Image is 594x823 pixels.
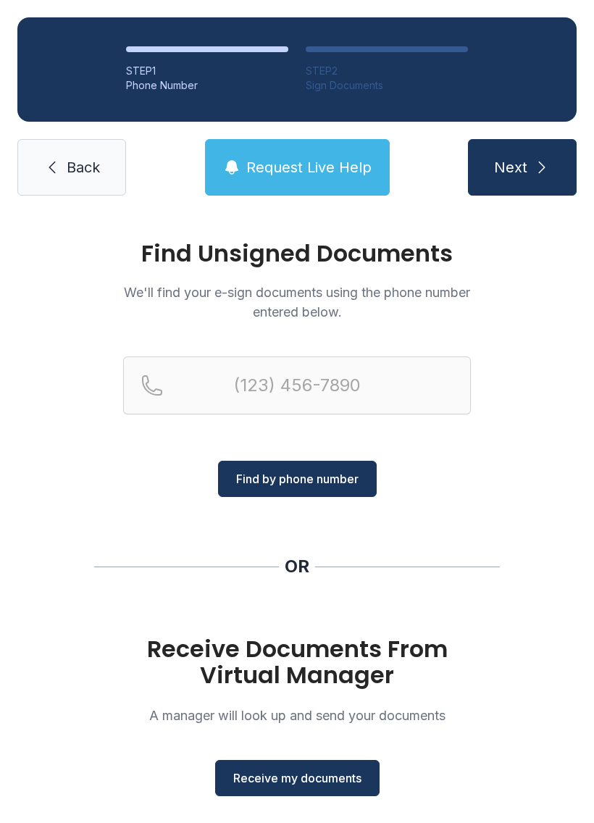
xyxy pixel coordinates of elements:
[67,157,100,177] span: Back
[306,78,468,93] div: Sign Documents
[123,706,471,725] p: A manager will look up and send your documents
[246,157,372,177] span: Request Live Help
[126,64,288,78] div: STEP 1
[306,64,468,78] div: STEP 2
[123,283,471,322] p: We'll find your e-sign documents using the phone number entered below.
[123,356,471,414] input: Reservation phone number
[494,157,527,177] span: Next
[285,555,309,578] div: OR
[123,636,471,688] h1: Receive Documents From Virtual Manager
[236,470,359,488] span: Find by phone number
[123,242,471,265] h1: Find Unsigned Documents
[233,769,361,787] span: Receive my documents
[126,78,288,93] div: Phone Number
